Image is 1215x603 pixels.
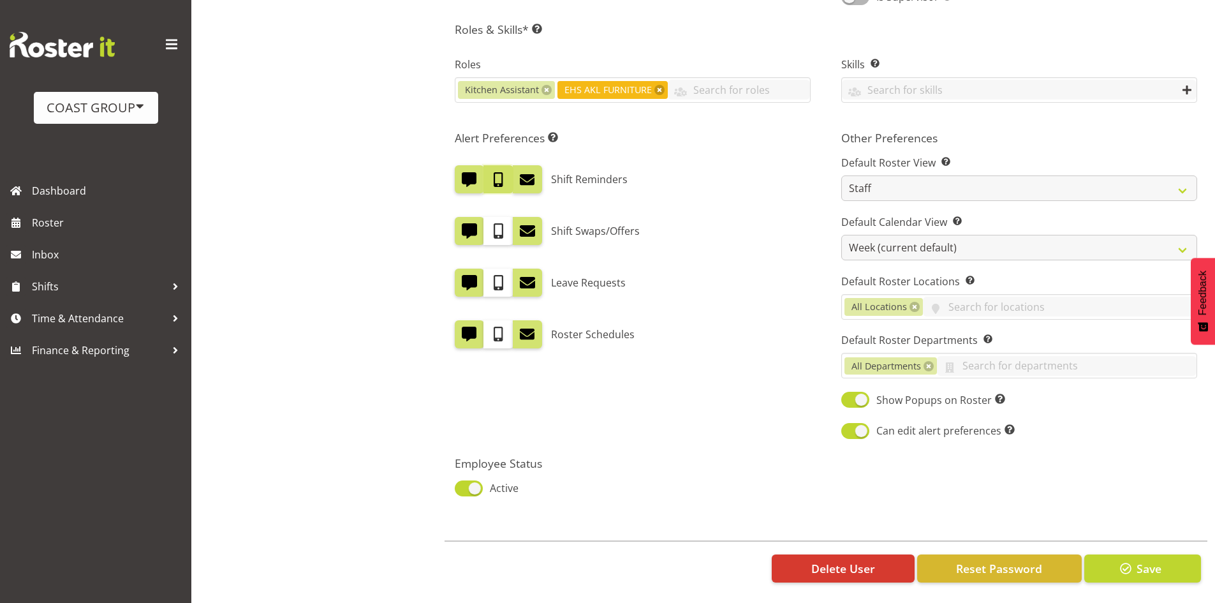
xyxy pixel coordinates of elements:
[47,98,145,117] div: COAST GROUP
[811,560,875,577] span: Delete User
[32,341,166,360] span: Finance & Reporting
[32,245,185,264] span: Inbox
[841,155,1197,170] label: Default Roster View
[937,356,1197,376] input: Search for departments
[1137,560,1161,577] span: Save
[551,269,626,297] label: Leave Requests
[1191,258,1215,345] button: Feedback - Show survey
[841,131,1197,145] h5: Other Preferences
[483,480,519,496] span: Active
[455,456,818,470] h5: Employee Status
[455,57,811,72] label: Roles
[551,217,640,245] label: Shift Swaps/Offers
[869,392,1005,408] span: Show Popups on Roster
[551,165,628,193] label: Shift Reminders
[841,57,1197,72] label: Skills
[917,555,1082,583] button: Reset Password
[869,423,1015,438] span: Can edit alert preferences
[32,213,185,232] span: Roster
[10,32,115,57] img: Rosterit website logo
[841,274,1197,289] label: Default Roster Locations
[564,83,652,97] span: EHS AKL FURNITURE
[455,22,1197,36] h5: Roles & Skills*
[668,80,810,100] input: Search for roles
[841,332,1197,348] label: Default Roster Departments
[32,181,185,200] span: Dashboard
[32,309,166,328] span: Time & Attendance
[923,297,1197,316] input: Search for locations
[772,555,914,583] button: Delete User
[465,83,539,97] span: Kitchen Assistant
[842,80,1197,100] input: Search for skills
[32,277,166,296] span: Shifts
[841,214,1197,230] label: Default Calendar View
[455,131,811,145] h5: Alert Preferences
[551,320,635,348] label: Roster Schedules
[956,560,1042,577] span: Reset Password
[1197,271,1209,315] span: Feedback
[1084,555,1201,583] button: Save
[851,300,907,314] span: All Locations
[851,359,921,373] span: All Departments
